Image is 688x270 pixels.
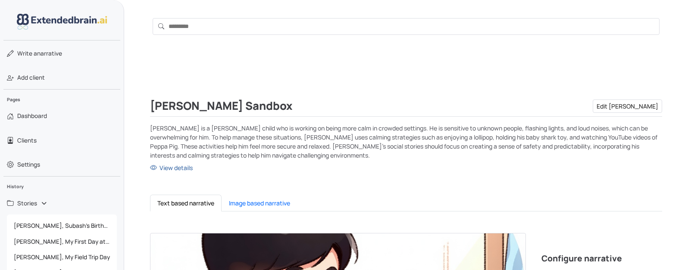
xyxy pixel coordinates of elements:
p: [PERSON_NAME] is a [PERSON_NAME] child who is working on being more calm in crowded settings. He ... [150,124,662,160]
button: Image based narrative [222,195,297,211]
span: Stories [17,199,37,208]
h4: Configure narrative [541,254,662,267]
span: Write a [17,50,37,57]
a: [PERSON_NAME], Subash's Birthday Party Adventure [7,218,117,233]
span: Clients [17,136,37,145]
a: View details [150,163,662,172]
span: [PERSON_NAME], My First Day at a New School [10,234,113,249]
div: [PERSON_NAME] Sandbox [150,99,662,113]
a: [PERSON_NAME], My Field Trip Day [7,249,117,265]
span: Dashboard [17,112,47,120]
span: Settings [17,160,40,169]
img: logo [17,14,107,30]
span: [PERSON_NAME], Subash's Birthday Party Adventure [10,218,113,233]
button: Text based narrative [150,195,222,211]
a: Edit [PERSON_NAME] [593,99,662,113]
span: Add client [17,73,45,82]
a: [PERSON_NAME], My First Day at a New School [7,234,117,249]
span: narrative [17,49,62,58]
span: [PERSON_NAME], My Field Trip Day [10,249,113,265]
